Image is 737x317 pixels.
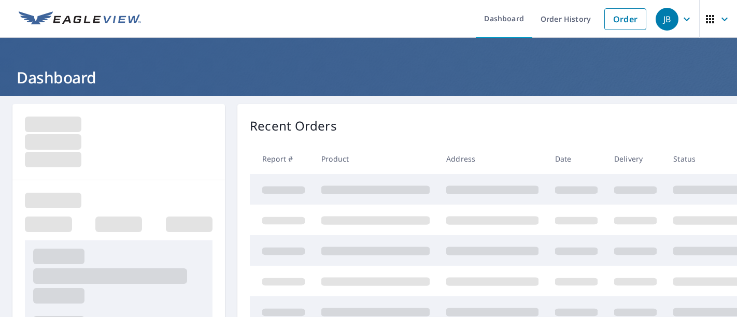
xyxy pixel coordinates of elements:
th: Product [313,143,438,174]
a: Order [604,8,646,30]
th: Date [547,143,606,174]
th: Delivery [606,143,665,174]
th: Address [438,143,547,174]
th: Report # [250,143,313,174]
h1: Dashboard [12,67,725,88]
div: JB [656,8,678,31]
p: Recent Orders [250,117,337,135]
img: EV Logo [19,11,141,27]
